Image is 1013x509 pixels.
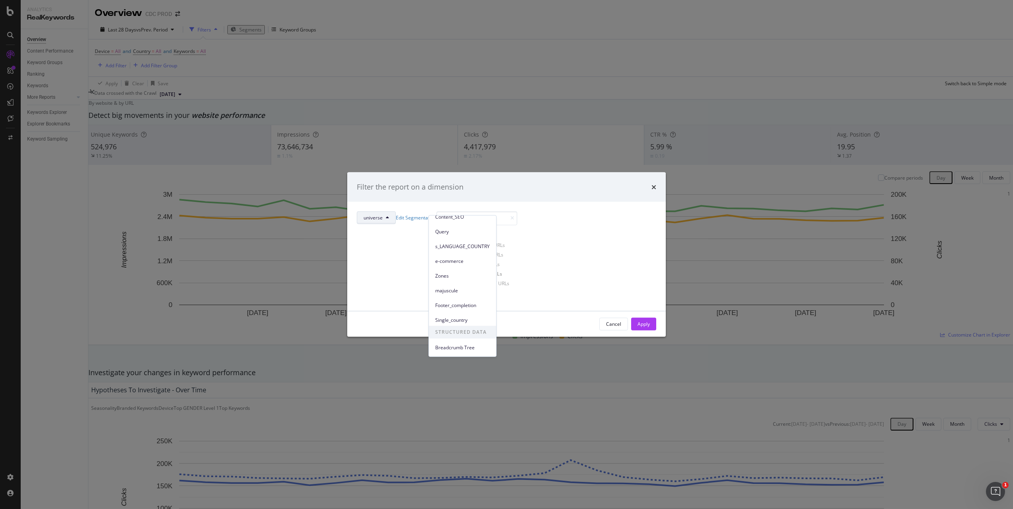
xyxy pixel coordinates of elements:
[357,182,463,192] div: Filter the report on a dimension
[435,272,490,280] span: Zones
[651,182,656,192] div: times
[599,317,628,330] button: Cancel
[491,280,509,286] div: 27 URLs
[1002,482,1009,488] span: 1
[986,482,1005,501] iframe: Intercom live chat
[364,214,383,221] span: universe
[435,317,490,324] span: Single_country
[638,321,650,327] div: Apply
[435,344,490,351] span: Breadcrumb Tree
[435,243,490,250] span: s_LANGUAGE_COUNTRY
[435,213,490,221] span: Content_SEO
[435,287,490,294] span: majuscule
[435,258,490,265] span: e-commerce
[347,172,666,337] div: modal
[606,321,621,327] div: Cancel
[631,317,656,330] button: Apply
[357,211,396,224] button: universe
[435,228,490,235] span: Query
[435,302,490,309] span: Footer_completion
[396,214,436,221] a: Edit Segmentation
[436,211,517,225] input: Search
[429,326,496,339] span: STRUCTURED DATA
